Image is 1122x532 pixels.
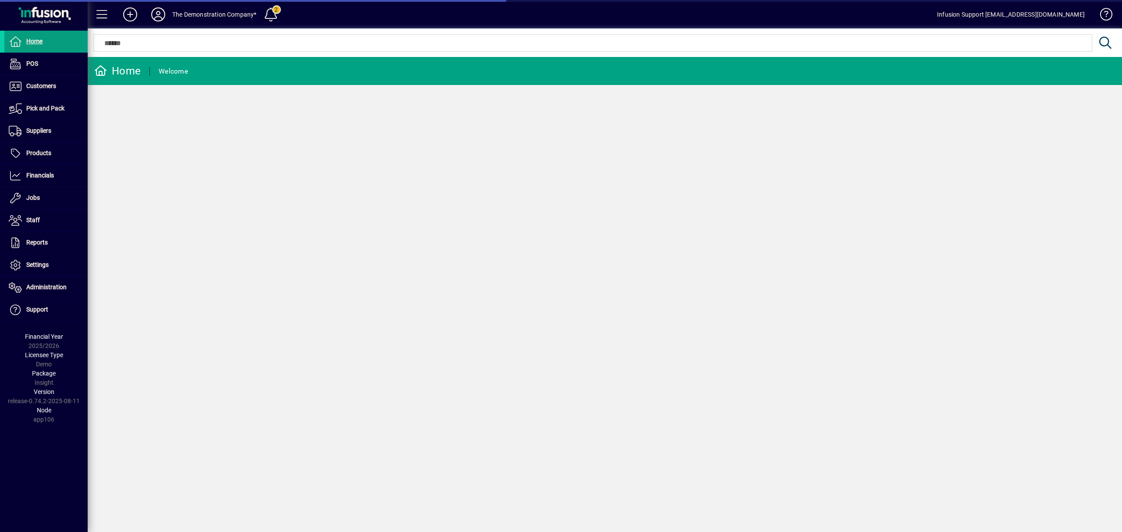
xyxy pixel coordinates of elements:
[4,165,88,187] a: Financials
[4,120,88,142] a: Suppliers
[4,232,88,254] a: Reports
[26,306,48,313] span: Support
[4,209,88,231] a: Staff
[26,82,56,89] span: Customers
[26,149,51,156] span: Products
[26,239,48,246] span: Reports
[26,60,38,67] span: POS
[4,187,88,209] a: Jobs
[25,351,63,358] span: Licensee Type
[37,407,51,414] span: Node
[26,105,64,112] span: Pick and Pack
[25,333,63,340] span: Financial Year
[4,299,88,321] a: Support
[4,277,88,298] a: Administration
[26,172,54,179] span: Financials
[34,388,54,395] span: Version
[937,7,1085,21] div: Infusion Support [EMAIL_ADDRESS][DOMAIN_NAME]
[26,194,40,201] span: Jobs
[4,75,88,97] a: Customers
[26,38,43,45] span: Home
[94,64,141,78] div: Home
[26,261,49,268] span: Settings
[159,64,188,78] div: Welcome
[26,284,67,291] span: Administration
[4,53,88,75] a: POS
[1094,2,1111,30] a: Knowledge Base
[4,254,88,276] a: Settings
[4,98,88,120] a: Pick and Pack
[26,216,40,223] span: Staff
[32,370,56,377] span: Package
[4,142,88,164] a: Products
[144,7,172,22] button: Profile
[172,7,257,21] div: The Demonstration Company*
[116,7,144,22] button: Add
[26,127,51,134] span: Suppliers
